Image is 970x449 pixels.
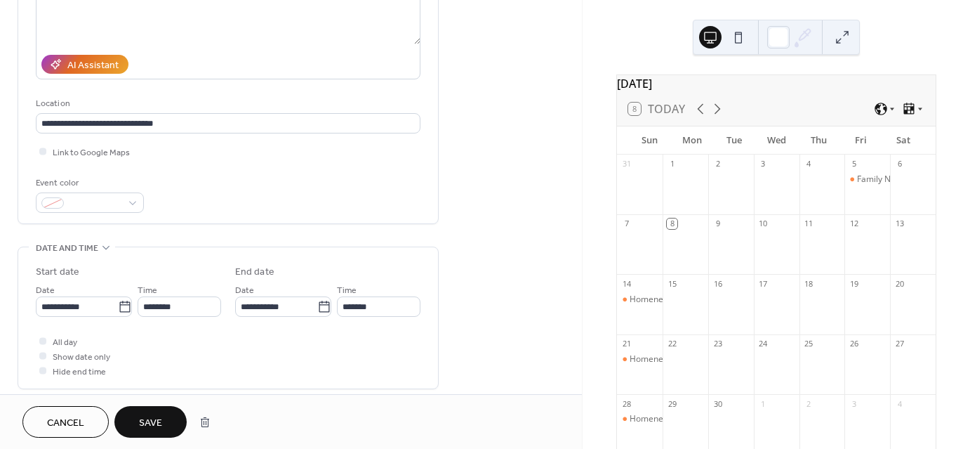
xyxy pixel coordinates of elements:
div: 27 [894,339,905,349]
button: AI Assistant [41,55,128,74]
span: Show date only [53,350,110,365]
div: 10 [758,219,769,229]
div: Location [36,96,418,111]
div: 26 [849,339,859,349]
button: Save [114,406,187,438]
span: Link to Google Maps [53,145,130,160]
span: Cancel [47,416,84,431]
span: Date [235,283,254,298]
div: Family Night [844,174,890,186]
div: 9 [712,219,723,229]
div: 4 [804,159,814,169]
div: 2 [712,159,723,169]
div: Tue [713,126,755,155]
div: 6 [894,159,905,169]
div: 8 [667,219,677,229]
span: Date [36,283,55,298]
div: Homenetmen Scouts [630,413,712,425]
div: Event color [36,176,141,190]
div: End date [235,265,274,280]
div: [DATE] [617,75,936,92]
div: Homenetmen Scouts [617,294,663,306]
div: 14 [621,278,632,289]
div: 5 [849,159,859,169]
div: 4 [894,398,905,409]
div: 18 [804,278,814,289]
div: Homenetmen Scouts [630,353,712,365]
div: 19 [849,278,859,289]
div: Fri [839,126,882,155]
div: Start date [36,265,79,280]
div: Wed [755,126,797,155]
span: All day [53,335,77,350]
div: Homenetmen Scouts [617,413,663,425]
div: 29 [667,398,677,409]
div: Sun [628,126,670,155]
div: 24 [758,339,769,349]
div: 13 [894,219,905,229]
div: 11 [804,219,814,229]
span: Time [138,283,157,298]
div: 25 [804,339,814,349]
div: 17 [758,278,769,289]
div: 1 [758,398,769,409]
span: Save [139,416,162,431]
div: 31 [621,159,632,169]
div: Family Night [857,174,905,186]
div: 30 [712,398,723,409]
span: Time [337,283,357,298]
div: 2 [804,398,814,409]
span: Date and time [36,241,98,256]
div: 1 [667,159,677,169]
div: 15 [667,278,677,289]
div: AI Assistant [67,58,119,73]
div: 7 [621,219,632,229]
div: 16 [712,278,723,289]
div: 21 [621,339,632,349]
span: Hide end time [53,365,106,379]
div: 3 [758,159,769,169]
div: 20 [894,278,905,289]
div: 3 [849,398,859,409]
div: Sat [882,126,924,155]
div: 28 [621,398,632,409]
div: Thu [797,126,839,155]
div: Homenetmen Scouts [617,353,663,365]
div: 12 [849,219,859,229]
div: 23 [712,339,723,349]
div: Homenetmen Scouts [630,294,712,306]
div: 22 [667,339,677,349]
div: Mon [670,126,712,155]
button: Cancel [22,406,109,438]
